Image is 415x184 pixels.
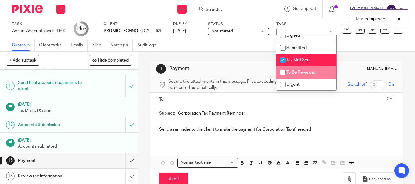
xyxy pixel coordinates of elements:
[355,16,386,22] p: Task completed.
[173,29,186,33] span: [DATE]
[369,177,391,182] span: Request files
[18,143,132,149] p: Accounts submitted
[386,4,396,14] img: svg%3E
[286,46,307,50] span: Submitted
[18,136,132,143] h1: [DATE]
[89,55,132,65] button: Hide completed
[18,100,132,108] h1: [DATE]
[286,58,311,62] span: Tax Mail Sent
[348,82,367,88] span: Switch off
[104,28,153,34] p: PROMIC TECHNOLOGY LTD
[12,22,66,26] label: Task
[169,65,290,72] h1: Payment
[367,66,397,71] div: Manual email
[286,33,300,38] span: Signed
[92,39,106,51] a: Files
[111,39,133,51] a: Notes (0)
[173,22,201,26] label: Due by
[159,126,394,132] p: Send a reminder to the client to make the payment for Corporation Tax if needed
[18,120,86,129] h1: Accounts Submission
[39,39,66,51] a: Client tasks
[177,158,238,167] div: Search for option
[385,95,394,104] button: Cc
[156,64,166,74] div: 15
[6,121,15,129] div: 13
[98,58,129,63] span: Hide completed
[6,172,15,180] div: 16
[12,28,66,34] div: Annual Accounts and CT600
[12,39,35,51] a: Subtasks
[76,25,87,32] div: 14
[18,156,86,165] h1: Payment
[137,39,161,51] a: Audit logs
[168,79,328,91] span: Secure the attachments in this message. Files exceeding the size limit (10MB) will be secured aut...
[179,159,212,166] span: Normal text size
[18,78,86,94] h1: Send final account documents to client
[6,82,15,90] div: 11
[286,82,300,87] span: Urgent
[286,70,316,75] span: To Be Reviewed
[6,55,39,65] button: + Add subtask
[12,5,43,13] img: Pixie
[159,96,166,102] label: To:
[205,7,260,13] input: Search
[81,27,87,31] small: /16
[388,82,394,88] span: On
[6,156,15,165] div: 15
[211,29,233,33] span: Not started
[213,159,235,166] input: Search for option
[71,39,88,51] a: Emails
[18,108,132,114] p: Tax Mail & DS Sent
[18,172,86,181] h1: Review the information
[159,110,175,116] label: Subject:
[104,22,166,26] label: Client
